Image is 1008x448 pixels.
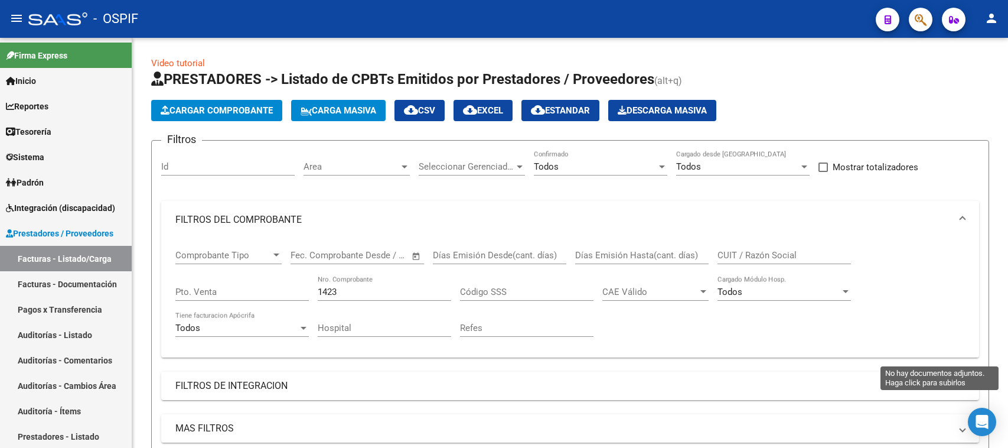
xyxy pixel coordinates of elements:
mat-icon: cloud_download [404,103,418,117]
span: (alt+q) [654,75,682,86]
button: EXCEL [454,100,513,121]
span: Prestadores / Proveedores [6,227,113,240]
span: Todos [534,161,559,172]
button: Cargar Comprobante [151,100,282,121]
span: Mostrar totalizadores [833,160,918,174]
mat-panel-title: FILTROS DE INTEGRACION [175,379,951,392]
mat-expansion-panel-header: MAS FILTROS [161,414,979,443]
span: - OSPIF [93,6,138,32]
app-download-masive: Descarga masiva de comprobantes (adjuntos) [608,100,716,121]
span: Todos [676,161,701,172]
mat-expansion-panel-header: FILTROS DE INTEGRACION [161,372,979,400]
span: Descarga Masiva [618,105,707,116]
mat-expansion-panel-header: FILTROS DEL COMPROBANTE [161,201,979,239]
span: Todos [717,287,742,297]
span: Sistema [6,151,44,164]
mat-panel-title: FILTROS DEL COMPROBANTE [175,213,951,226]
span: Comprobante Tipo [175,250,271,261]
span: Carga Masiva [301,105,376,116]
mat-icon: cloud_download [463,103,477,117]
span: Tesorería [6,125,51,138]
span: Inicio [6,74,36,87]
button: Open calendar [410,249,423,263]
mat-icon: cloud_download [531,103,545,117]
span: Seleccionar Gerenciador [419,161,514,172]
span: Reportes [6,100,48,113]
span: Firma Express [6,49,67,62]
h3: Filtros [161,131,202,148]
div: FILTROS DEL COMPROBANTE [161,239,979,358]
mat-icon: person [984,11,999,25]
span: CAE Válido [602,287,698,297]
div: Open Intercom Messenger [968,408,996,436]
button: Estandar [521,100,599,121]
span: Padrón [6,176,44,189]
span: Estandar [531,105,590,116]
span: PRESTADORES -> Listado de CPBTs Emitidos por Prestadores / Proveedores [151,71,654,87]
button: Carga Masiva [291,100,386,121]
span: Integración (discapacidad) [6,202,115,215]
input: Fecha inicio [291,250,338,261]
input: Fecha fin [349,250,406,261]
span: Cargar Comprobante [161,105,273,116]
span: Todos [175,323,200,333]
mat-panel-title: MAS FILTROS [175,422,951,435]
span: EXCEL [463,105,503,116]
mat-icon: menu [9,11,24,25]
a: Video tutorial [151,58,205,69]
span: Area [304,161,399,172]
button: CSV [394,100,445,121]
button: Descarga Masiva [608,100,716,121]
span: CSV [404,105,435,116]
